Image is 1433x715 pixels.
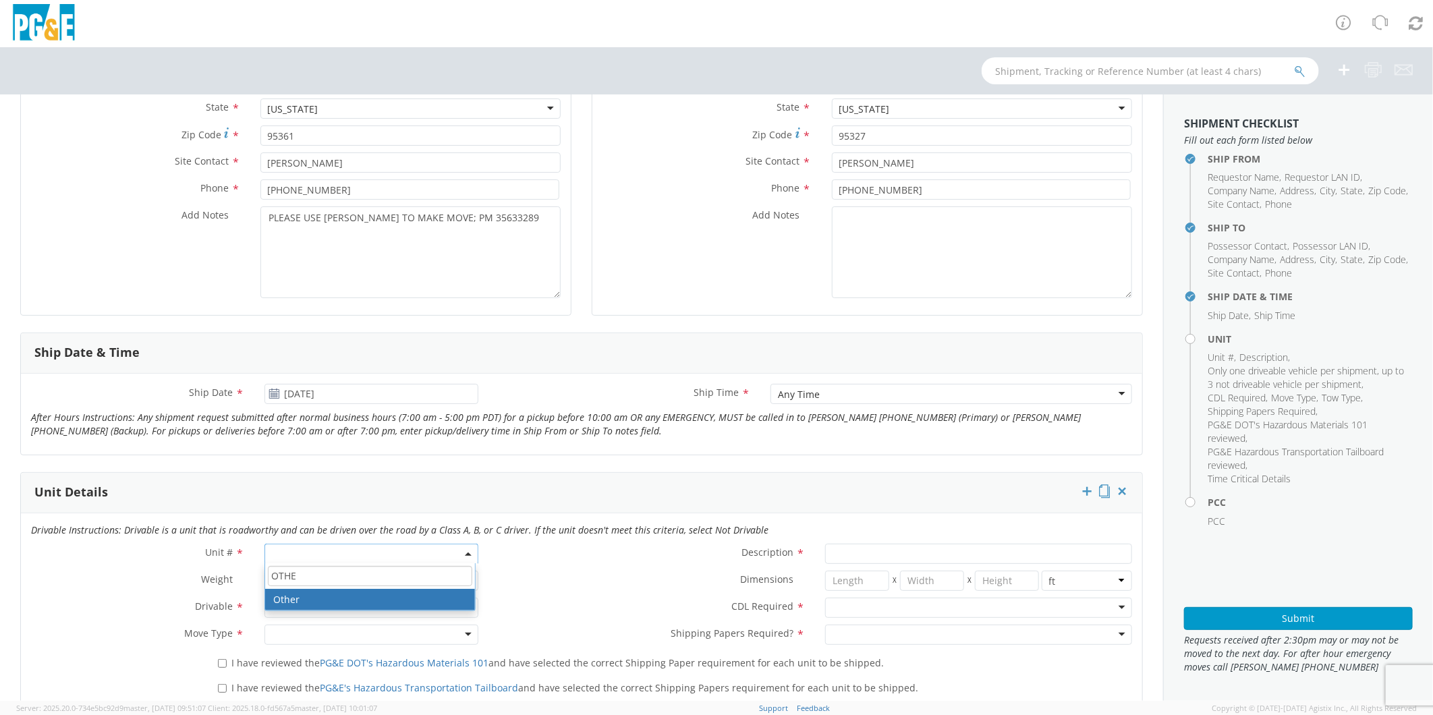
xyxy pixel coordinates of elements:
h3: Unit Details [34,486,108,499]
div: Any Time [778,388,820,401]
span: Client: 2025.18.0-fd567a5 [208,703,377,713]
span: PG&E DOT's Hazardous Materials 101 reviewed [1208,418,1368,445]
span: Server: 2025.20.0-734e5bc92d9 [16,703,206,713]
li: , [1239,351,1290,364]
li: , [1368,253,1408,266]
li: , [1341,253,1365,266]
div: [US_STATE] [268,103,318,116]
span: Move Type [184,627,233,639]
span: Move Type [1271,391,1316,404]
li: , [1208,266,1262,280]
span: City [1320,184,1335,197]
span: X [889,571,900,591]
li: , [1320,184,1337,198]
input: Width [900,571,964,591]
strong: Shipment Checklist [1184,116,1299,131]
span: Company Name [1208,253,1274,266]
button: Submit [1184,607,1413,630]
li: , [1208,405,1318,418]
h4: Ship To [1208,223,1413,233]
span: Company Name [1208,184,1274,197]
li: , [1293,239,1370,253]
li: , [1208,364,1409,391]
span: Shipping Papers Required [1208,405,1316,418]
span: Possessor LAN ID [1293,239,1368,252]
span: Zip Code [1368,253,1406,266]
span: Zip Code [753,128,793,141]
li: , [1208,253,1276,266]
span: Zip Code [1368,184,1406,197]
span: Requests received after 2:30pm may or may not be moved to the next day. For after hour emergency ... [1184,633,1413,674]
span: Ship Date [1208,309,1249,322]
h4: Ship From [1208,154,1413,164]
span: Site Contact [175,154,229,167]
span: Unit # [205,546,233,559]
i: Drivable Instructions: Drivable is a unit that is roadworthy and can be driven over the road by a... [31,523,768,536]
span: State [1341,253,1363,266]
span: Fill out each form listed below [1184,134,1413,147]
input: Height [975,571,1039,591]
span: Site Contact [746,154,800,167]
h4: PCC [1208,497,1413,507]
input: I have reviewed thePG&E's Hazardous Transportation Tailboardand have selected the correct Shippin... [218,684,227,693]
span: Address [1280,253,1314,266]
span: Phone [200,181,229,194]
span: Unit # [1208,351,1234,364]
span: Add Notes [181,208,229,221]
li: , [1208,445,1409,472]
li: , [1208,184,1276,198]
input: Length [825,571,889,591]
span: Ship Date [189,386,233,399]
a: PG&E's Hazardous Transportation Tailboard [320,681,518,694]
span: Add Notes [753,208,800,221]
span: State [777,101,800,113]
li: , [1280,253,1316,266]
li: , [1208,239,1289,253]
span: Copyright © [DATE]-[DATE] Agistix Inc., All Rights Reserved [1212,703,1417,714]
span: CDL Required [731,600,793,612]
a: Support [759,703,788,713]
li: , [1208,309,1251,322]
span: Phone [772,181,800,194]
span: Tow Type [1322,391,1361,404]
span: Time Critical Details [1208,472,1291,485]
span: Requestor Name [1208,171,1279,183]
li: , [1208,198,1262,211]
a: PG&E DOT's Hazardous Materials 101 [320,656,488,669]
div: [US_STATE] [839,103,890,116]
span: master, [DATE] 09:51:07 [123,703,206,713]
li: , [1341,184,1365,198]
li: , [1280,184,1316,198]
span: Site Contact [1208,198,1260,210]
li: , [1285,171,1362,184]
span: Phone [1265,266,1292,279]
span: Site Contact [1208,266,1260,279]
span: State [206,101,229,113]
span: X [964,571,975,591]
span: Phone [1265,198,1292,210]
li: , [1368,184,1408,198]
span: Weight [201,573,233,585]
li: , [1208,171,1281,184]
span: I have reviewed the and have selected the correct Shipping Papers requirement for each unit to be... [231,681,918,694]
span: Zip Code [181,128,221,141]
img: pge-logo-06675f144f4cfa6a6814.png [10,4,78,44]
input: I have reviewed thePG&E DOT's Hazardous Materials 101and have selected the correct Shipping Paper... [218,659,227,668]
span: Dimensions [740,573,793,585]
span: Only one driveable vehicle per shipment, up to 3 not driveable vehicle per shipment [1208,364,1404,391]
li: , [1271,391,1318,405]
span: I have reviewed the and have selected the correct Shipping Paper requirement for each unit to be ... [231,656,884,669]
li: , [1208,351,1236,364]
h4: Ship Date & Time [1208,291,1413,302]
span: PG&E Hazardous Transportation Tailboard reviewed [1208,445,1384,471]
span: Shipping Papers Required? [671,627,793,639]
span: Drivable [195,600,233,612]
input: Shipment, Tracking or Reference Number (at least 4 chars) [982,57,1319,84]
span: Description [741,546,793,559]
span: Description [1239,351,1288,364]
span: PCC [1208,515,1225,527]
span: City [1320,253,1335,266]
h4: Unit [1208,334,1413,344]
i: After Hours Instructions: Any shipment request submitted after normal business hours (7:00 am - 5... [31,411,1081,437]
span: Ship Time [694,386,739,399]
